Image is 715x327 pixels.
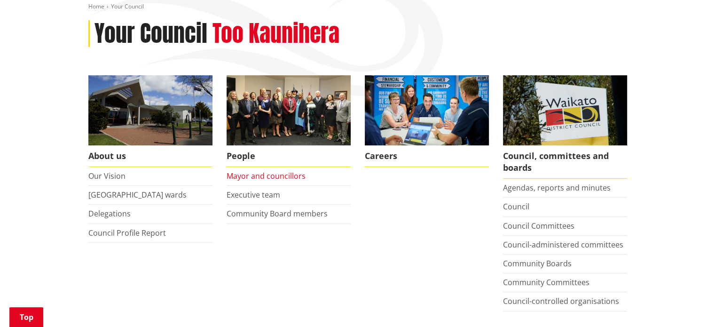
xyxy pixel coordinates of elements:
[88,190,187,200] a: [GEOGRAPHIC_DATA] wards
[227,75,351,145] img: 2022 Council
[227,145,351,167] span: People
[88,171,126,181] a: Our Vision
[503,296,619,306] a: Council-controlled organisations
[365,145,489,167] span: Careers
[111,2,144,10] span: Your Council
[227,190,280,200] a: Executive team
[672,287,706,321] iframe: Messenger Launcher
[503,201,529,212] a: Council
[503,277,589,287] a: Community Committees
[88,75,212,167] a: WDC Building 0015 About us
[9,307,43,327] a: Top
[227,75,351,167] a: 2022 Council People
[503,145,627,179] span: Council, committees and boards
[365,75,489,167] a: Careers
[503,221,574,231] a: Council Committees
[88,145,212,167] span: About us
[88,208,131,219] a: Delegations
[365,75,489,145] img: Office staff in meeting - Career page
[227,171,306,181] a: Mayor and councillors
[503,75,627,145] img: Waikato-District-Council-sign
[227,208,328,219] a: Community Board members
[503,75,627,179] a: Waikato-District-Council-sign Council, committees and boards
[94,20,207,48] h1: Your Council
[88,3,627,11] nav: breadcrumb
[212,20,339,48] h2: Too Kaunihera
[88,75,212,145] img: WDC Building 0015
[88,2,104,10] a: Home
[88,228,166,238] a: Council Profile Report
[503,239,623,250] a: Council-administered committees
[503,258,572,269] a: Community Boards
[503,183,611,193] a: Agendas, reports and minutes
